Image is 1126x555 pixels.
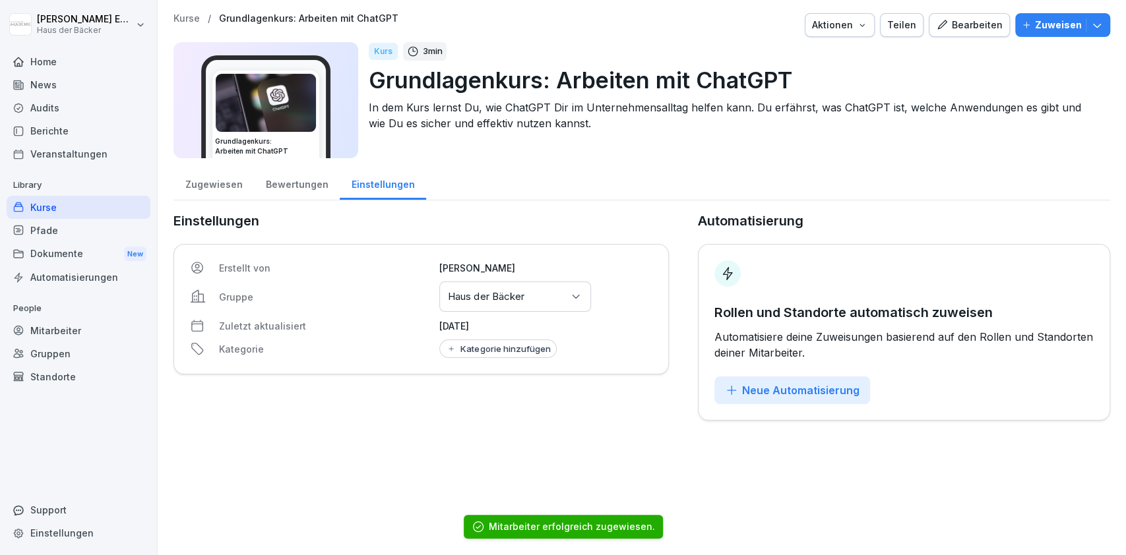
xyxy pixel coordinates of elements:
p: Haus der Bäcker [448,290,524,303]
a: Berichte [7,119,150,142]
p: [PERSON_NAME] [439,261,652,275]
a: Pfade [7,219,150,242]
p: Grundlagenkurs: Arbeiten mit ChatGPT [369,63,1100,97]
div: Teilen [887,18,916,32]
p: Rollen und Standorte automatisch zuweisen [714,303,1094,322]
a: Automatisierungen [7,266,150,289]
p: Haus der Bäcker [37,26,133,35]
p: / [208,13,211,24]
p: [PERSON_NAME] Ehlerding [37,14,133,25]
p: 3 min [423,45,443,58]
p: Automatisierung [698,211,803,231]
div: Support [7,498,150,521]
div: Kategorie hinzufügen [446,343,550,354]
a: Audits [7,96,150,119]
a: Kurse [173,13,200,24]
a: Grundlagenkurs: Arbeiten mit ChatGPT [219,13,398,24]
a: Einstellungen [340,166,426,200]
button: Teilen [880,13,923,37]
a: Standorte [7,365,150,388]
p: Library [7,175,150,196]
a: Gruppen [7,342,150,365]
a: Bewertungen [254,166,340,200]
a: Kurse [7,196,150,219]
div: Dokumente [7,242,150,266]
div: Bearbeiten [936,18,1003,32]
button: Kategorie hinzufügen [439,339,557,358]
div: Aktionen [812,18,867,32]
button: Zuweisen [1015,13,1110,37]
button: Bearbeiten [929,13,1010,37]
a: News [7,73,150,96]
button: Aktionen [805,13,875,37]
a: Home [7,50,150,73]
p: People [7,298,150,319]
p: In dem Kurs lernst Du, wie ChatGPT Dir im Unternehmensalltag helfen kann. Du erfährst, was ChatGP... [369,100,1100,131]
div: Neue Automatisierung [725,383,860,397]
div: New [124,247,146,262]
div: Mitarbeiter erfolgreich zugewiesen. [489,520,655,533]
h3: Grundlagenkurs: Arbeiten mit ChatGPT [215,136,317,156]
a: Einstellungen [7,521,150,544]
p: Automatisiere deine Zuweisungen basierend auf den Rollen und Standorten deiner Mitarbeiter. [714,329,1094,361]
p: Einstellungen [173,211,669,231]
a: Zugewiesen [173,166,254,200]
p: Zuletzt aktualisiert [219,319,431,333]
p: Kategorie [219,342,431,356]
p: [DATE] [439,319,652,333]
p: Gruppe [219,290,431,304]
p: Zuweisen [1035,18,1082,32]
img: ecp4orrzlge4giq03hqh59ml.png [216,74,316,132]
div: Kurs [369,43,398,60]
p: Erstellt von [219,261,431,275]
a: Veranstaltungen [7,142,150,165]
a: DokumenteNew [7,242,150,266]
a: Mitarbeiter [7,319,150,342]
button: Neue Automatisierung [714,376,870,404]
